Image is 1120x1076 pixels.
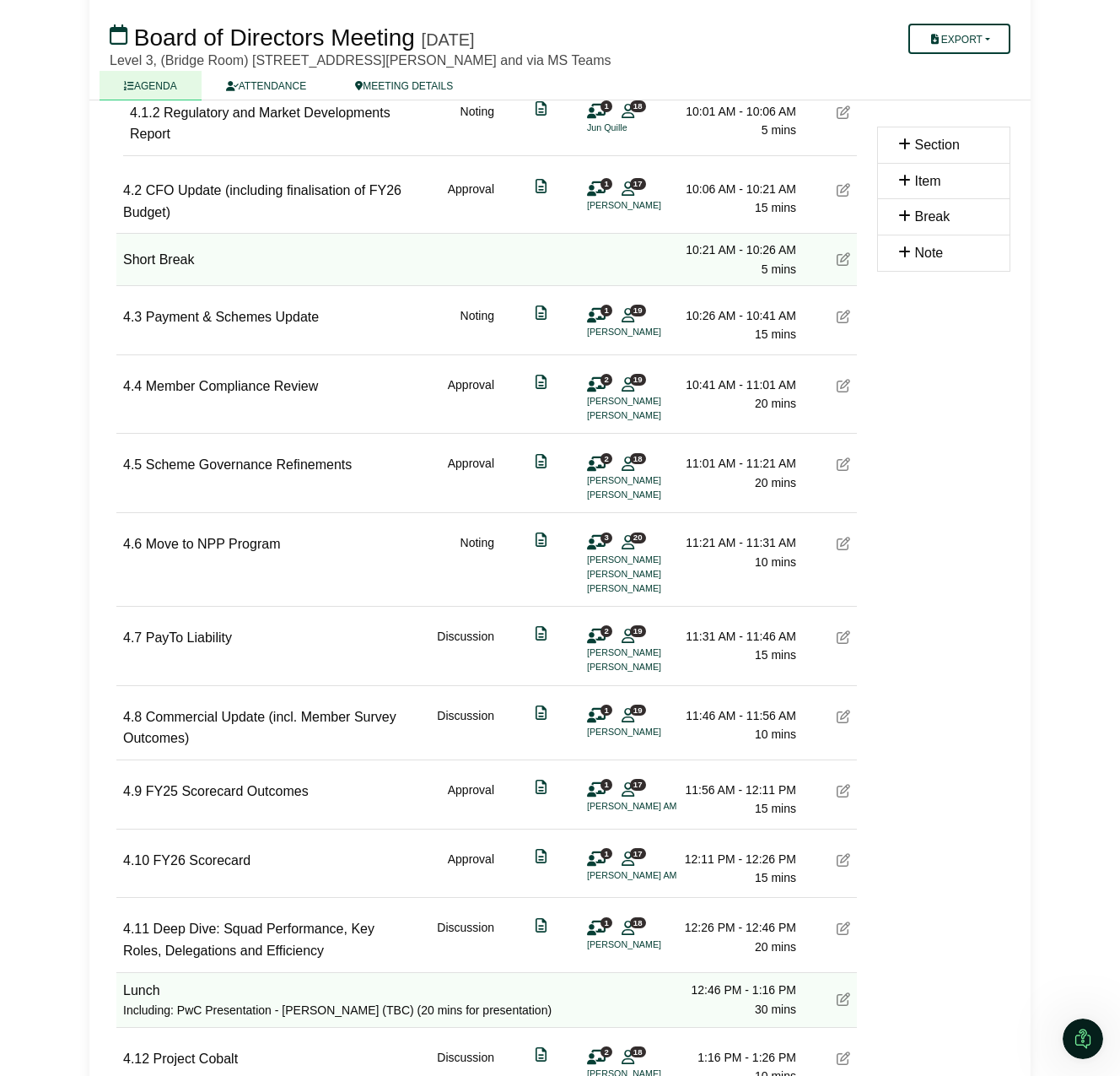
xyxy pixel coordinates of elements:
[630,917,646,928] span: 18
[678,180,796,198] div: 10:06 AM - 10:21 AM
[914,174,940,188] span: Item
[678,850,796,868] div: 12:11 PM - 12:26 PM
[678,627,796,646] div: 11:31 AM - 11:46 AM
[908,24,1010,54] button: Export
[587,725,713,739] li: [PERSON_NAME]
[678,706,796,725] div: 11:46 AM - 11:56 AM
[146,379,319,393] span: Member Compliance Review
[134,24,415,51] span: Board of Directors Meeting
[448,850,494,888] div: Approval
[630,453,646,464] span: 18
[755,327,796,341] span: 15 mins
[914,209,950,224] span: Break
[587,799,713,814] li: [PERSON_NAME] AM
[678,1048,796,1067] div: 1:16 PM - 1:26 PM
[123,379,142,393] span: 4.4
[755,648,796,662] span: 15 mins
[587,121,713,135] li: Jun Quille
[600,848,612,859] span: 1
[678,241,796,259] div: 10:21 AM - 10:26 AM
[130,105,390,142] span: Regulatory and Market Developments Report
[123,1001,552,1019] div: Including: PwC Presentation - [PERSON_NAME] (TBC) (20 mins for presentation)
[123,922,149,936] span: 4.11
[755,397,796,410] span: 20 mins
[123,922,374,958] span: Deep Dive: Squad Performance, Key Roles, Delegations and Efficiency
[123,1052,149,1066] span: 4.12
[600,705,612,716] span: 1
[587,473,713,488] li: [PERSON_NAME]
[600,917,612,928] span: 1
[630,705,646,716] span: 19
[100,71,202,100] a: AGENDA
[630,100,646,111] span: 18
[600,305,612,316] span: 1
[123,183,142,197] span: 4.2
[422,30,475,50] div: [DATE]
[630,178,646,189] span: 17
[123,252,194,267] span: Short Break
[123,710,142,724] span: 4.8
[600,1046,612,1057] span: 2
[331,71,477,100] a: MEETING DETAILS
[755,555,796,569] span: 10 mins
[123,983,160,998] span: Lunch
[153,1052,239,1066] span: Project Cobalt
[678,981,796,999] div: 12:46 PM - 1:16 PM
[123,537,142,551] span: 4.6
[755,802,796,815] span: 15 mins
[448,781,494,819] div: Approval
[123,853,149,868] span: 4.10
[448,454,494,502] div: Approval
[678,918,796,937] div: 12:26 PM - 12:46 PM
[755,871,796,884] span: 15 mins
[460,306,494,344] div: Noting
[146,537,281,551] span: Move to NPP Program
[678,454,796,473] div: 11:01 AM - 11:21 AM
[123,630,142,645] span: 4.7
[762,262,796,276] span: 5 mins
[123,457,142,472] span: 4.5
[678,102,796,121] div: 10:01 AM - 10:06 AM
[630,533,646,543] span: 20
[448,180,494,223] div: Approval
[460,102,494,145] div: Noting
[630,1046,646,1057] span: 18
[762,123,796,137] span: 5 mins
[587,868,713,883] li: [PERSON_NAME] AM
[1063,1019,1103,1059] iframe: Intercom live chat
[630,374,646,385] span: 19
[600,453,612,464] span: 2
[146,630,232,645] span: PayTo Liability
[123,183,401,219] span: CFO Update (including finalisation of FY26 Budget)
[130,105,160,120] span: 4.1.2
[678,306,796,325] div: 10:26 AM - 10:41 AM
[587,660,713,674] li: [PERSON_NAME]
[678,781,796,799] div: 11:56 AM - 12:11 PM
[587,325,713,339] li: [PERSON_NAME]
[587,394,713,408] li: [PERSON_NAME]
[755,727,796,741] span: 10 mins
[678,533,796,552] div: 11:21 AM - 11:31 AM
[630,779,646,790] span: 17
[600,625,612,636] span: 2
[630,848,646,859] span: 17
[630,625,646,636] span: 19
[600,178,612,189] span: 1
[755,940,796,954] span: 20 mins
[914,246,943,260] span: Note
[110,53,611,68] span: Level 3, (Bridge Room) [STREET_ADDRESS][PERSON_NAME] and via MS Teams
[437,918,494,961] div: Discussion
[146,457,353,472] span: Scheme Governance Refinements
[587,488,713,502] li: [PERSON_NAME]
[600,374,612,385] span: 2
[600,100,612,111] span: 1
[587,581,713,596] li: [PERSON_NAME]
[460,533,494,596] div: Noting
[587,938,713,952] li: [PERSON_NAME]
[587,567,713,581] li: [PERSON_NAME]
[914,138,959,152] span: Section
[587,198,713,213] li: [PERSON_NAME]
[146,310,319,324] span: Payment & Schemes Update
[600,533,612,543] span: 3
[123,784,142,798] span: 4.9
